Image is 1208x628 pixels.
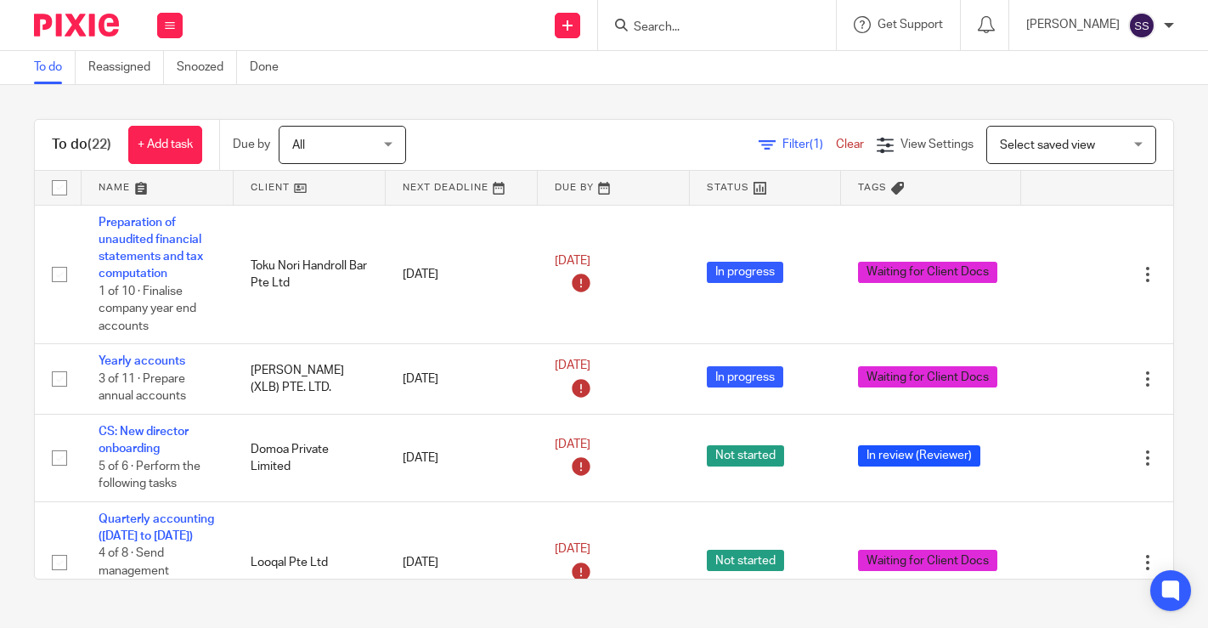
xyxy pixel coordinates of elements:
span: In review (Reviewer) [858,445,980,467]
span: (1) [810,139,823,150]
span: Tags [858,183,887,192]
a: Done [250,51,291,84]
td: [PERSON_NAME] (XLB) PTE. LTD. [234,344,386,414]
span: 4 of 8 · Send management reports/GST report for client approval [99,548,200,613]
a: Reassigned [88,51,164,84]
span: [DATE] [555,438,590,450]
a: Yearly accounts [99,355,185,367]
img: svg%3E [1128,12,1155,39]
span: Filter [782,139,836,150]
a: Clear [836,139,864,150]
td: Looqal Pte Ltd [234,501,386,624]
span: Waiting for Client Docs [858,550,997,571]
a: CS: New director onboarding [99,426,189,455]
span: (22) [87,138,111,151]
span: In progress [707,366,783,388]
td: [DATE] [386,501,538,624]
span: All [292,139,305,151]
span: View Settings [900,139,974,150]
span: Waiting for Client Docs [858,366,997,388]
p: Due by [233,136,270,153]
td: Toku Nori Handroll Bar Pte Ltd [234,205,386,344]
a: + Add task [128,126,202,164]
span: [DATE] [555,543,590,555]
span: Not started [707,445,784,467]
h1: To do [52,136,111,154]
a: To do [34,51,76,84]
p: [PERSON_NAME] [1026,16,1120,33]
span: Get Support [878,19,943,31]
span: Waiting for Client Docs [858,262,997,283]
img: Pixie [34,14,119,37]
span: 5 of 6 · Perform the following tasks [99,461,200,490]
a: Preparation of unaudited financial statements and tax computation [99,217,203,280]
span: [DATE] [555,255,590,267]
span: [DATE] [555,359,590,371]
span: Not started [707,550,784,571]
td: [DATE] [386,205,538,344]
span: Select saved view [1000,139,1095,151]
td: Domoa Private Limited [234,414,386,501]
input: Search [632,20,785,36]
a: Quarterly accounting ([DATE] to [DATE]) [99,513,214,542]
span: In progress [707,262,783,283]
td: [DATE] [386,344,538,414]
a: Snoozed [177,51,237,84]
span: 3 of 11 · Prepare annual accounts [99,373,186,403]
span: 1 of 10 · Finalise company year end accounts [99,286,196,332]
td: [DATE] [386,414,538,501]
